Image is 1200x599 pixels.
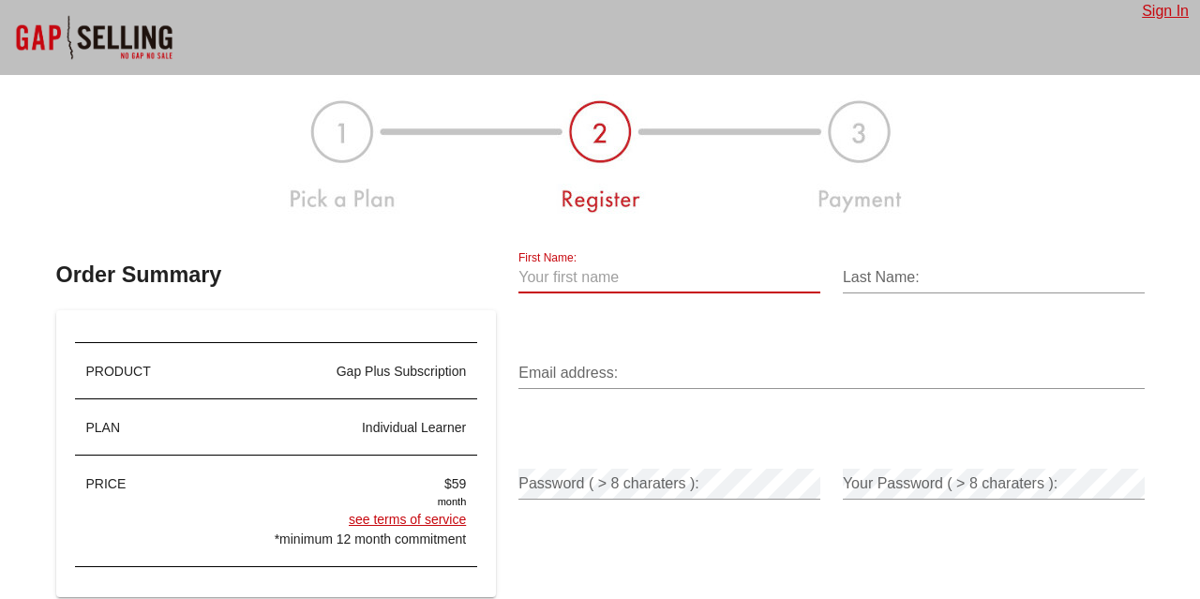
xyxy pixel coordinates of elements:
h3: Order Summary [56,259,497,292]
a: see terms of service [349,512,466,527]
label: First Name: [518,251,577,265]
div: PRODUCT [75,343,175,399]
div: PLAN [75,399,175,456]
div: individual learner [187,418,466,438]
div: *minimum 12 month commitment [187,530,466,549]
img: plan-register-payment-123-2.jpg [397,86,928,221]
div: $59 [187,474,466,494]
div: PRICE [75,456,175,567]
div: Gap Plus Subscription [187,362,466,382]
img: plan-register-payment-123-2_1.jpg [273,86,397,221]
input: Your first name [518,262,820,292]
div: month [187,494,466,510]
a: Sign In [1142,3,1189,19]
